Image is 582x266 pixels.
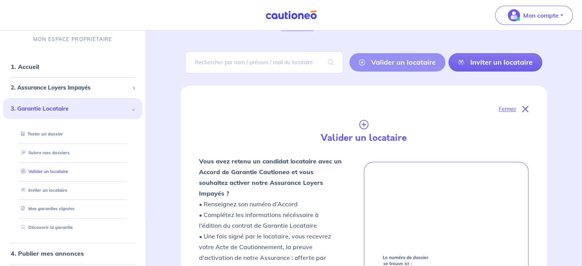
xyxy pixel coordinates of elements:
img: illu_account_valid_menu.svg [508,9,520,21]
a: Mes garanties signées [18,206,75,212]
span: search [319,52,343,73]
h4: Valider un locataire [279,132,448,144]
img: Cautioneo [262,10,320,20]
div: Suivre mes dossiers [12,147,133,159]
strong: Vous avez retenu un candidat locataire avec un Accord de Garantie Cautioneo et vous souhaitez act... [199,157,342,197]
div: Valider un locataire [12,165,133,178]
div: 3. Garantie Locataire [3,98,142,119]
a: 1. Accueil [11,63,39,71]
a: Inviter un locataire [18,188,67,193]
div: Inviter un locataire [12,184,133,197]
p: Fermer [499,104,516,114]
div: 4. Publier mes annonces [3,246,142,261]
div: Mes garanties signées [12,203,133,215]
span: 2. Assurance Loyers Impayés [11,84,129,93]
input: Rechercher par nom / prénom / mail du locataire [185,51,343,73]
span: 3. Garantie Locataire [11,104,129,113]
div: Tester un dossier [12,128,133,141]
a: Suivre mes dossiers [18,150,70,155]
a: Tester un dossier [18,132,63,137]
div: Découvrir la garantie [12,222,133,234]
div: 1. Accueil [3,59,142,75]
button: illu_account_valid_menu.svgMon compte [495,6,573,25]
a: 4. Publier mes annonces [11,250,84,257]
div: 2. Assurance Loyers Impayés [3,81,142,96]
a: Valider un locataire [18,169,68,174]
a: Inviter un locataire [448,53,542,72]
p: MON ESPACE PROPRIÉTAIRE [33,36,112,43]
a: Découvrir la garantie [18,225,73,230]
p: Mon compte [523,11,559,20]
